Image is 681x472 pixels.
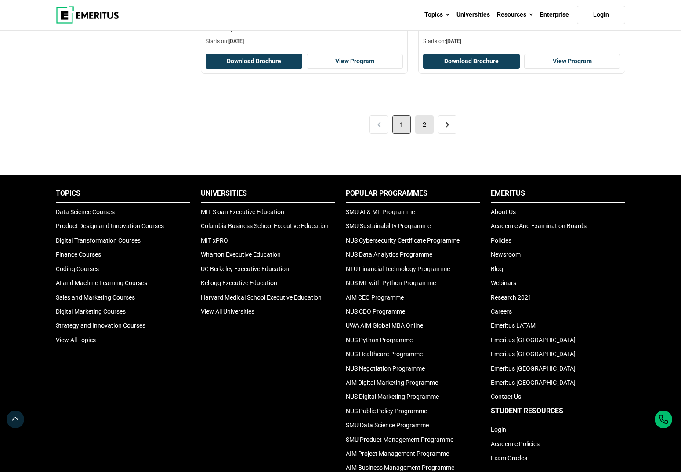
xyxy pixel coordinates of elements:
[201,294,322,301] a: Harvard Medical School Executive Education
[56,237,141,244] a: Digital Transformation Courses
[491,279,516,286] a: Webinars
[201,265,289,272] a: UC Berkeley Executive Education
[307,54,403,69] a: View Program
[346,208,415,215] a: SMU AI & ML Programme
[201,308,254,315] a: View All Universities
[491,379,576,386] a: Emeritus [GEOGRAPHIC_DATA]
[491,336,576,343] a: Emeritus [GEOGRAPHIC_DATA]
[491,237,511,244] a: Policies
[346,350,423,358] a: NUS Healthcare Programme
[346,379,438,386] a: AIM Digital Marketing Programme
[56,279,147,286] a: AI and Machine Learning Courses
[524,54,621,69] a: View Program
[346,237,460,244] a: NUS Cybersecurity Certificate Programme
[346,294,404,301] a: AIM CEO Programme
[346,265,450,272] a: NTU Financial Technology Programme
[56,294,135,301] a: Sales and Marketing Courses
[415,115,434,134] a: 2
[346,308,405,315] a: NUS CDO Programme
[438,115,456,134] a: >
[56,251,101,258] a: Finance Courses
[346,279,436,286] a: NUS ML with Python Programme
[577,6,625,24] a: Login
[491,308,512,315] a: Careers
[346,408,427,415] a: NUS Public Policy Programme
[201,251,281,258] a: Wharton Executive Education
[491,393,521,400] a: Contact Us
[346,436,453,443] a: SMU Product Management Programme
[491,454,527,461] a: Exam Grades
[206,38,403,45] p: Starts on:
[56,322,145,329] a: Strategy and Innovation Courses
[56,336,96,343] a: View All Topics
[491,222,587,229] a: Academic And Examination Boards
[201,222,329,229] a: Columbia Business School Executive Education
[491,251,521,258] a: Newsroom
[491,350,576,358] a: Emeritus [GEOGRAPHIC_DATA]
[56,308,126,315] a: Digital Marketing Courses
[491,294,532,301] a: Research 2021
[346,251,432,258] a: NUS Data Analytics Programme
[491,208,516,215] a: About Us
[56,208,115,215] a: Data Science Courses
[423,54,520,69] button: Download Brochure
[201,237,228,244] a: MIT xPRO
[206,54,302,69] button: Download Brochure
[346,393,439,400] a: NUS Digital Marketing Programme
[491,440,540,447] a: Academic Policies
[491,426,506,433] a: Login
[346,336,413,343] a: NUS Python Programme
[392,115,411,134] span: 1
[201,208,284,215] a: MIT Sloan Executive Education
[346,450,449,457] a: AIM Project Management Programme
[346,464,454,471] a: AIM Business Management Programme
[228,38,244,44] span: [DATE]
[491,265,503,272] a: Blog
[491,365,576,372] a: Emeritus [GEOGRAPHIC_DATA]
[346,365,425,372] a: NUS Negotiation Programme
[56,222,164,229] a: Product Design and Innovation Courses
[56,265,99,272] a: Coding Courses
[346,422,429,429] a: SMU Data Science Programme
[491,322,536,329] a: Emeritus LATAM
[346,222,431,229] a: SMU Sustainability Programme
[446,38,461,44] span: [DATE]
[201,279,277,286] a: Kellogg Executive Education
[423,38,620,45] p: Starts on:
[346,322,423,329] a: UWA AIM Global MBA Online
